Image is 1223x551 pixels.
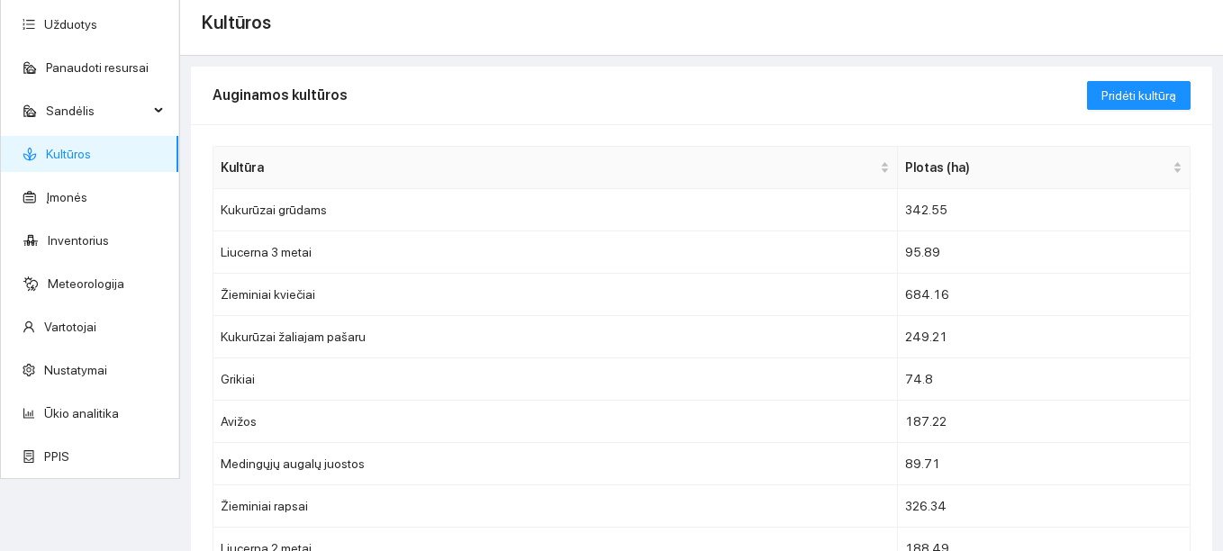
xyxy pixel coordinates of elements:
[213,189,898,231] td: Kukurūzai grūdams
[44,363,107,377] a: Nustatymai
[898,485,1191,528] td: 326.34
[898,358,1191,401] td: 74.8
[46,60,149,75] a: Panaudoti resursai
[898,147,1191,189] th: this column's title is Plotas (ha),this column is sortable
[213,69,1087,121] div: Auginamos kultūros
[202,8,271,37] span: Kultūros
[48,233,109,248] a: Inventorius
[1101,86,1176,105] span: Pridėti kultūrą
[898,231,1191,274] td: 95.89
[44,17,97,32] a: Užduotys
[213,274,898,316] td: Žieminiai kviečiai
[213,485,898,528] td: Žieminiai rapsai
[898,401,1191,443] td: 187.22
[898,443,1191,485] td: 89.71
[213,443,898,485] td: Medingųjų augalų juostos
[44,449,69,464] a: PPIS
[213,316,898,358] td: Kukurūzai žaliajam pašaru
[46,147,91,161] a: Kultūros
[44,406,119,420] a: Ūkio analitika
[213,358,898,401] td: Grikiai
[48,276,124,291] a: Meteorologija
[898,189,1191,231] td: 342.55
[213,401,898,443] td: Avižos
[221,158,876,177] span: Kultūra
[1087,81,1191,110] button: Pridėti kultūrą
[905,158,1170,177] span: Plotas (ha)
[44,320,96,334] a: Vartotojai
[46,190,87,204] a: Įmonės
[898,316,1191,358] td: 249.21
[46,93,149,129] span: Sandėlis
[898,274,1191,316] td: 684.16
[213,147,898,189] th: this column's title is Kultūra,this column is sortable
[213,231,898,274] td: Liucerna 3 metai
